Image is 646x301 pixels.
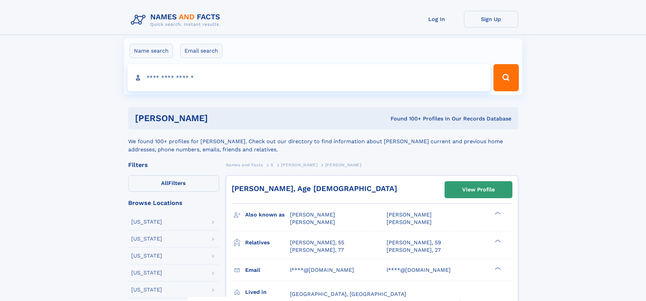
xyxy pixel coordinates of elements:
[445,182,512,198] a: View Profile
[299,115,511,123] div: Found 100+ Profiles In Our Records Database
[180,44,222,58] label: Email search
[290,219,335,225] span: [PERSON_NAME]
[281,161,317,169] a: [PERSON_NAME]
[325,163,361,167] span: [PERSON_NAME]
[245,286,290,298] h3: Lived in
[281,163,317,167] span: [PERSON_NAME]
[290,246,344,254] a: [PERSON_NAME], 77
[387,211,432,218] span: [PERSON_NAME]
[493,266,501,270] div: ❯
[128,11,226,29] img: Logo Names and Facts
[128,175,219,192] label: Filters
[232,184,397,193] a: [PERSON_NAME], Age [DEMOGRAPHIC_DATA]
[131,219,162,225] div: [US_STATE]
[135,114,299,123] h1: [PERSON_NAME]
[493,64,518,91] button: Search Button
[161,180,168,186] span: All
[131,270,162,276] div: [US_STATE]
[493,239,501,243] div: ❯
[290,291,406,297] span: [GEOGRAPHIC_DATA], [GEOGRAPHIC_DATA]
[128,129,518,154] div: We found 100+ profiles for [PERSON_NAME]. Check out our directory to find information about [PERS...
[271,161,274,169] a: S
[128,200,219,206] div: Browse Locations
[131,236,162,242] div: [US_STATE]
[128,64,491,91] input: search input
[410,11,464,27] a: Log In
[290,239,344,246] a: [PERSON_NAME], 55
[245,209,290,221] h3: Also known as
[387,219,432,225] span: [PERSON_NAME]
[130,44,173,58] label: Name search
[464,11,518,27] a: Sign Up
[245,237,290,248] h3: Relatives
[131,253,162,259] div: [US_STATE]
[128,162,219,168] div: Filters
[387,246,441,254] a: [PERSON_NAME], 27
[387,239,441,246] a: [PERSON_NAME], 59
[131,287,162,293] div: [US_STATE]
[226,161,263,169] a: Names and Facts
[493,211,501,215] div: ❯
[271,163,274,167] span: S
[462,182,495,197] div: View Profile
[245,264,290,276] h3: Email
[290,211,335,218] span: [PERSON_NAME]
